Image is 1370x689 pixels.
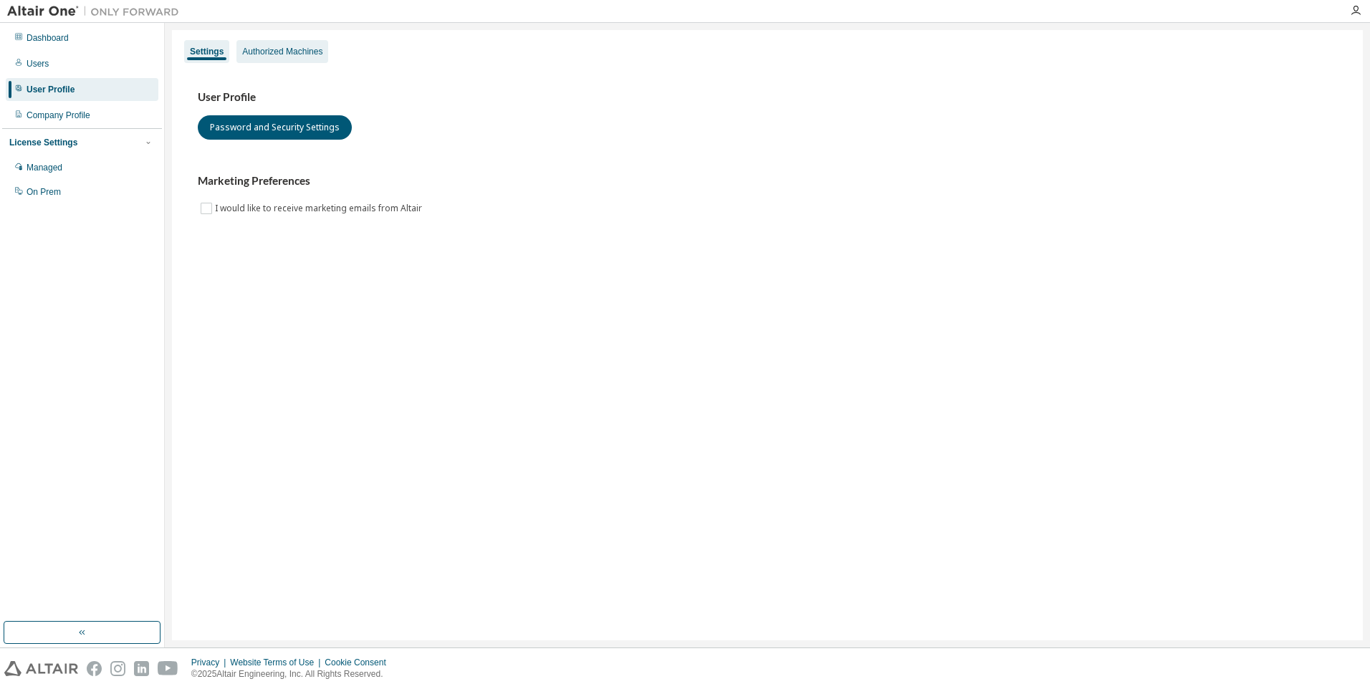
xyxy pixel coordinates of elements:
img: youtube.svg [158,661,178,676]
div: Users [27,58,49,69]
div: Authorized Machines [242,46,322,57]
h3: Marketing Preferences [198,174,1337,188]
div: Website Terms of Use [230,657,325,668]
img: Altair One [7,4,186,19]
button: Password and Security Settings [198,115,352,140]
div: Dashboard [27,32,69,44]
p: © 2025 Altair Engineering, Inc. All Rights Reserved. [191,668,395,680]
img: facebook.svg [87,661,102,676]
div: Cookie Consent [325,657,394,668]
div: Privacy [191,657,230,668]
div: On Prem [27,186,61,198]
img: altair_logo.svg [4,661,78,676]
div: Managed [27,162,62,173]
div: Settings [190,46,224,57]
img: instagram.svg [110,661,125,676]
div: License Settings [9,137,77,148]
label: I would like to receive marketing emails from Altair [215,200,425,217]
img: linkedin.svg [134,661,149,676]
h3: User Profile [198,90,1337,105]
div: User Profile [27,84,75,95]
div: Company Profile [27,110,90,121]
